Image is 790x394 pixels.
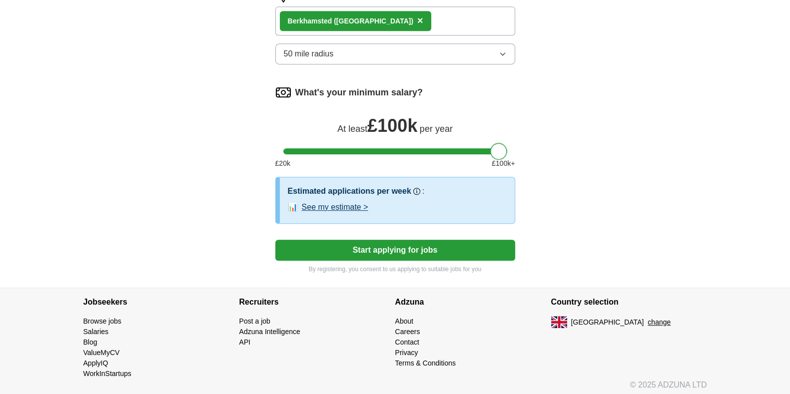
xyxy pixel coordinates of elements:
[395,328,420,336] a: Careers
[422,185,424,197] h3: :
[83,359,108,367] a: ApplyIQ
[83,338,97,346] a: Blog
[275,84,291,100] img: salary.png
[275,265,515,274] p: By registering, you consent to us applying to suitable jobs for you
[284,48,334,60] span: 50 mile radius
[395,349,418,357] a: Privacy
[83,370,131,378] a: WorkInStartups
[551,288,707,316] h4: Country selection
[395,359,456,367] a: Terms & Conditions
[302,201,368,213] button: See my estimate >
[288,17,332,25] strong: Berkhamsted
[395,317,414,325] a: About
[83,328,109,336] a: Salaries
[417,13,423,28] button: ×
[275,158,290,169] span: £ 20 k
[551,316,567,328] img: UK flag
[275,43,515,64] button: 50 mile radius
[83,317,121,325] a: Browse jobs
[295,86,423,99] label: What's your minimum salary?
[239,338,251,346] a: API
[288,201,298,213] span: 📊
[337,124,367,134] span: At least
[420,124,453,134] span: per year
[648,317,671,328] button: change
[239,317,270,325] a: Post a job
[417,15,423,26] span: ×
[275,240,515,261] button: Start applying for jobs
[367,115,417,136] span: £ 100k
[83,349,120,357] a: ValueMyCV
[239,328,300,336] a: Adzuna Intelligence
[334,17,413,25] span: ([GEOGRAPHIC_DATA])
[395,338,419,346] a: Contact
[571,317,644,328] span: [GEOGRAPHIC_DATA]
[288,185,411,197] h3: Estimated applications per week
